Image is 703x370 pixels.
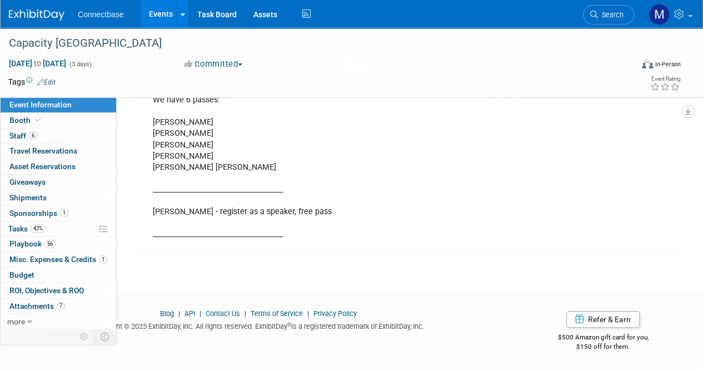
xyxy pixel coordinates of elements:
[1,252,116,267] a: Misc. Expenses & Credits1
[8,319,508,332] div: Copyright © 2025 ExhibitDay, Inc. All rights reserved. ExhibitDay is a registered trademark of Ex...
[9,239,56,248] span: Playbook
[206,309,240,318] a: Contact Us
[642,60,653,68] img: Format-Inperson.png
[9,100,72,109] span: Event Information
[1,314,116,329] a: more
[1,283,116,298] a: ROI, Objectives & ROO
[9,116,43,125] span: Booth
[32,59,43,68] span: to
[1,144,116,159] a: Travel Reservations
[9,9,64,21] img: ExhibitDay
[9,146,77,155] span: Travel Reservations
[566,311,640,328] a: Refer & Earn
[68,61,92,68] span: (3 days)
[31,224,46,233] span: 43%
[57,302,65,310] span: 7
[1,236,116,251] a: Playbook56
[8,58,67,68] span: [DATE] [DATE]
[649,4,670,25] img: Mary Ann Rose
[176,309,183,318] span: |
[9,162,76,171] span: Asset Reservations
[7,317,25,326] span: more
[181,58,247,70] button: Committed
[9,302,65,310] span: Attachments
[60,209,68,217] span: 1
[287,322,291,328] sup: ®
[29,131,37,140] span: 6
[185,309,195,318] a: API
[9,255,107,264] span: Misc. Expenses & Credits
[99,255,107,264] span: 1
[305,309,312,318] span: |
[9,270,34,279] span: Budget
[1,113,116,128] a: Booth
[9,131,37,140] span: Staff
[9,193,47,202] span: Shipments
[313,309,357,318] a: Privacy Policy
[78,10,124,19] span: Connectbase
[1,206,116,221] a: Sponsorships1
[655,60,681,68] div: In-Person
[44,240,56,248] span: 56
[1,159,116,174] a: Asset Reservations
[1,221,116,236] a: Tasks43%
[251,309,303,318] a: Terms of Service
[74,329,94,344] td: Personalize Event Tab Strip
[94,329,117,344] td: Toggle Event Tabs
[37,78,56,86] a: Edit
[598,11,624,19] span: Search
[1,97,116,112] a: Event Information
[525,325,681,351] div: $500 Amazon gift card for you,
[5,33,624,53] div: Capacity [GEOGRAPHIC_DATA]
[1,175,116,190] a: Giveaways
[36,117,41,123] i: Booth reservation complete
[9,286,84,295] span: ROI, Objectives & ROO
[650,76,680,82] div: Event Rating
[1,299,116,314] a: Attachments7
[8,76,56,87] td: Tags
[9,177,46,186] span: Giveaways
[145,45,573,245] div: Passes Pricing: [URL][DOMAIN_NAME] Planning Portal - [URL][DOMAIN_NAME] We have 6 passes: [PERSON...
[583,5,634,24] a: Search
[8,224,46,233] span: Tasks
[9,209,68,218] span: Sponsorships
[525,342,681,352] div: $150 off for them.
[1,129,116,144] a: Staff6
[1,268,116,283] a: Budget
[582,58,681,75] div: Event Format
[160,309,174,318] a: Blog
[242,309,249,318] span: |
[197,309,204,318] span: |
[1,190,116,205] a: Shipments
